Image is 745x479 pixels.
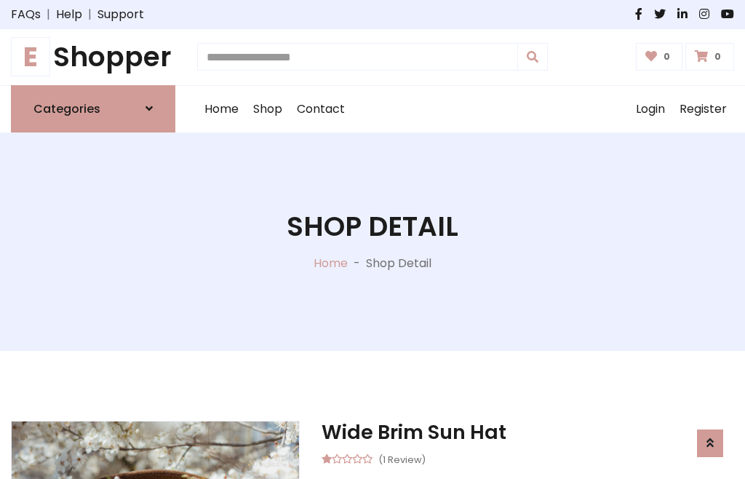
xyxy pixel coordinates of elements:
[41,6,56,23] span: |
[33,102,100,116] h6: Categories
[290,86,352,132] a: Contact
[322,421,734,444] h3: Wide Brim Sun Hat
[11,41,175,74] h1: Shopper
[11,37,50,76] span: E
[685,43,734,71] a: 0
[378,450,426,467] small: (1 Review)
[366,255,431,272] p: Shop Detail
[660,50,674,63] span: 0
[11,6,41,23] a: FAQs
[287,210,458,243] h1: Shop Detail
[314,255,348,272] a: Home
[246,86,290,132] a: Shop
[672,86,734,132] a: Register
[82,6,97,23] span: |
[636,43,683,71] a: 0
[629,86,672,132] a: Login
[11,41,175,74] a: EShopper
[11,85,175,132] a: Categories
[97,6,144,23] a: Support
[197,86,246,132] a: Home
[711,50,725,63] span: 0
[348,255,366,272] p: -
[56,6,82,23] a: Help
